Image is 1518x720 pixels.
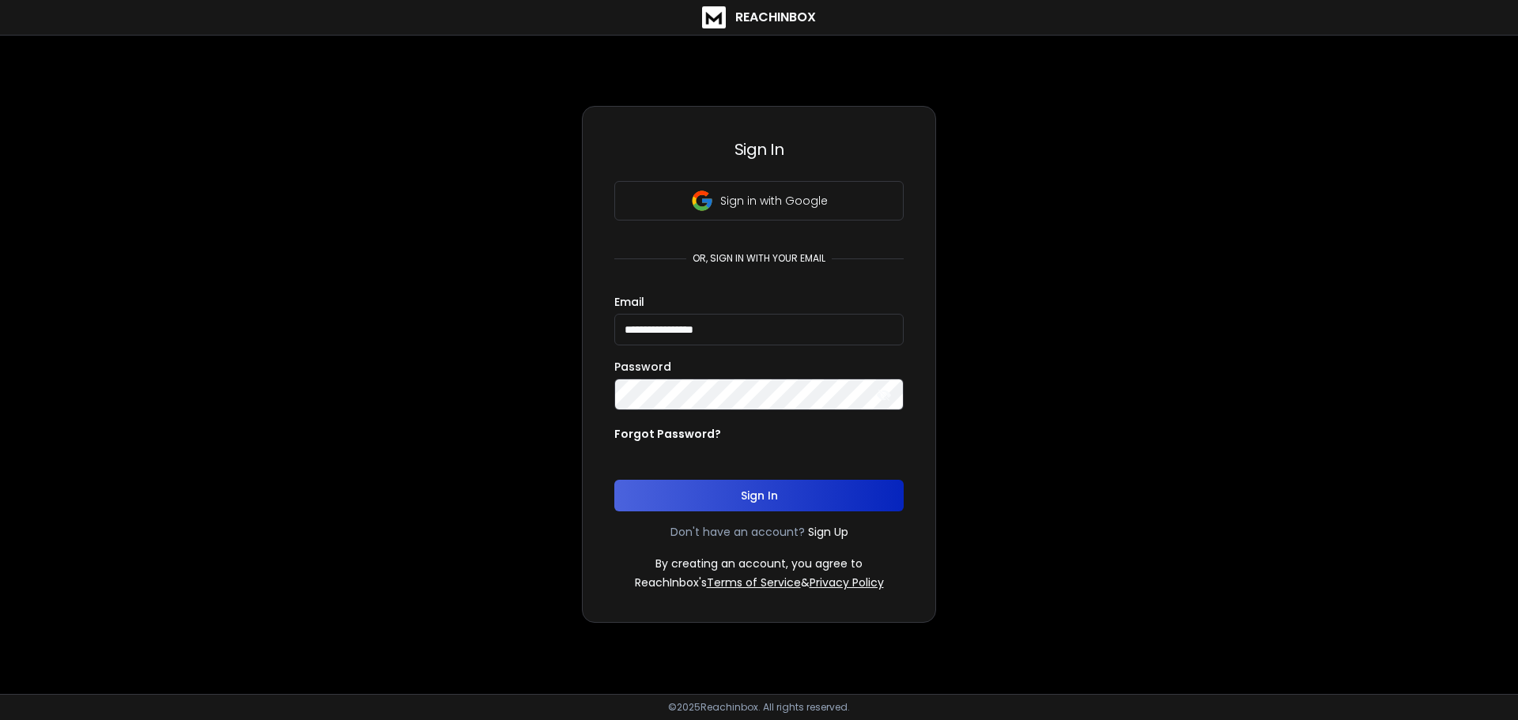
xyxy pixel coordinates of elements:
[614,480,904,511] button: Sign In
[614,181,904,221] button: Sign in with Google
[668,701,850,714] p: © 2025 Reachinbox. All rights reserved.
[614,138,904,160] h3: Sign In
[702,6,726,28] img: logo
[614,426,721,442] p: Forgot Password?
[808,524,848,540] a: Sign Up
[670,524,805,540] p: Don't have an account?
[614,361,671,372] label: Password
[810,575,884,590] a: Privacy Policy
[635,575,884,590] p: ReachInbox's &
[735,8,816,27] h1: ReachInbox
[655,556,863,571] p: By creating an account, you agree to
[614,296,644,307] label: Email
[707,575,801,590] a: Terms of Service
[702,6,816,28] a: ReachInbox
[720,193,828,209] p: Sign in with Google
[686,252,832,265] p: or, sign in with your email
